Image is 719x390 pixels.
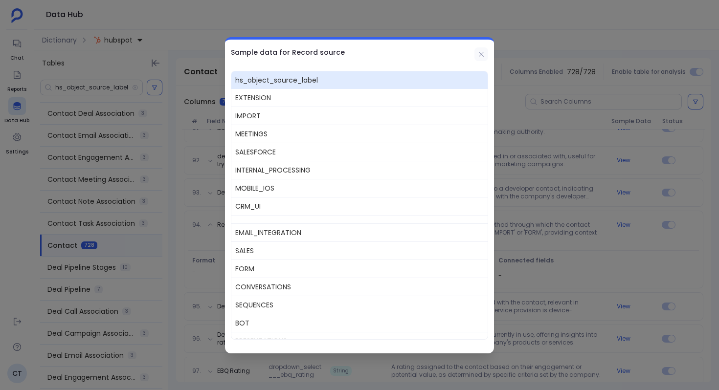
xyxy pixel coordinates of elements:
[231,125,488,143] span: MEETINGS
[231,260,488,278] span: FORM
[231,89,488,107] span: EXTENSION
[231,314,488,332] span: BOT
[231,161,488,179] span: INTERNAL_PROCESSING
[231,47,345,57] h2: Sample data for Record source
[231,332,488,350] span: PRESENTATIONS
[231,107,488,125] span: IMPORT
[231,241,488,260] span: SALES
[231,197,488,215] span: CRM_UI
[231,296,488,314] span: SEQUENCES
[231,71,488,89] span: hs_object_source_label
[231,179,488,197] span: MOBILE_IOS
[231,278,488,296] span: CONVERSATIONS
[231,223,488,241] span: EMAIL_INTEGRATION
[231,143,488,161] span: SALESFORCE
